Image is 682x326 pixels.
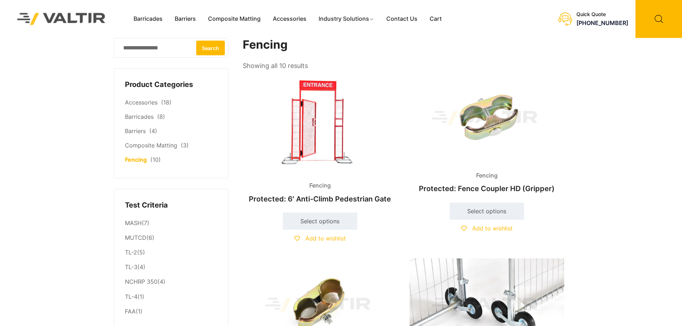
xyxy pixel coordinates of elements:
p: Showing all 10 results [243,60,308,72]
span: Add to wishlist [472,225,513,232]
a: Accessories [125,99,158,106]
h2: Protected: 6′ Anti-Climb Pedestrian Gate [243,191,397,207]
a: FencingProtected: Fence Coupler HD (Gripper) [410,72,564,196]
h1: Fencing [243,38,565,52]
span: (8) [157,113,165,120]
a: MASH [125,219,142,227]
a: Fencing [125,156,147,163]
li: (5) [125,245,217,260]
h4: Product Categories [125,79,217,90]
a: TL-3 [125,263,137,271]
li: (4) [125,260,217,275]
a: Barriers [169,14,202,24]
a: TL-4 [125,293,137,300]
span: Add to wishlist [305,235,346,242]
a: Contact Us [380,14,424,24]
span: Fencing [304,180,336,191]
a: Barriers [125,127,146,135]
h2: Protected: Fence Coupler HD (Gripper) [410,181,564,196]
a: TL-2 [125,249,137,256]
a: Accessories [267,14,313,24]
span: Fencing [471,170,503,181]
a: NCHRP 350 [125,278,158,285]
span: (3) [181,142,189,149]
img: Valtir Rentals [8,4,115,34]
a: MUTCD [125,234,146,241]
a: Add to wishlist [461,225,513,232]
button: Search [196,40,225,55]
a: Cart [424,14,448,24]
h4: Test Criteria [125,200,217,211]
li: (6) [125,231,217,245]
span: (10) [150,156,161,163]
a: Barricades [127,14,169,24]
li: (1) [125,289,217,304]
li: (1) [125,304,217,317]
span: (18) [161,99,171,106]
a: Industry Solutions [313,14,380,24]
a: [PHONE_NUMBER] [576,19,628,26]
a: Select options for “Fence Coupler HD (Gripper)” [450,203,524,220]
a: Select options for “6' Anti-Climb Pedestrian Gate” [283,213,357,230]
a: FAA [125,308,136,315]
div: Quick Quote [576,11,628,18]
li: (4) [125,275,217,289]
a: Composite Matting [202,14,267,24]
a: Composite Matting [125,142,177,149]
li: (7) [125,216,217,230]
span: (4) [149,127,157,135]
a: FencingProtected: 6′ Anti-Climb Pedestrian Gate [243,72,397,207]
a: Add to wishlist [294,235,346,242]
a: Barricades [125,113,154,120]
